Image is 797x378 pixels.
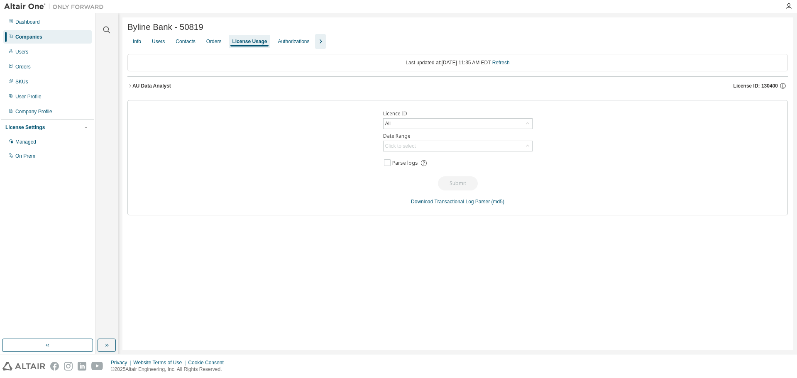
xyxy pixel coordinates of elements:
[384,141,532,151] div: Click to select
[232,38,267,45] div: License Usage
[15,49,28,55] div: Users
[133,359,188,366] div: Website Terms of Use
[385,143,416,149] div: Click to select
[15,108,52,115] div: Company Profile
[438,176,478,190] button: Submit
[15,153,35,159] div: On Prem
[392,160,418,166] span: Parse logs
[91,362,103,371] img: youtube.svg
[64,362,73,371] img: instagram.svg
[384,119,532,129] div: All
[15,139,36,145] div: Managed
[133,38,141,45] div: Info
[111,359,133,366] div: Privacy
[111,366,229,373] p: © 2025 Altair Engineering, Inc. All Rights Reserved.
[383,133,533,139] label: Date Range
[176,38,195,45] div: Contacts
[278,38,309,45] div: Authorizations
[78,362,86,371] img: linkedin.svg
[733,83,778,89] span: License ID: 130400
[188,359,228,366] div: Cookie Consent
[15,63,31,70] div: Orders
[5,124,45,131] div: License Settings
[152,38,165,45] div: Users
[492,60,510,66] a: Refresh
[15,93,42,100] div: User Profile
[2,362,45,371] img: altair_logo.svg
[132,83,171,89] div: AU Data Analyst
[15,78,28,85] div: SKUs
[206,38,222,45] div: Orders
[127,54,788,71] div: Last updated at: [DATE] 11:35 AM EDT
[384,119,392,128] div: All
[15,19,40,25] div: Dashboard
[127,22,203,32] span: Byline Bank - 50819
[127,77,788,95] button: AU Data AnalystLicense ID: 130400
[15,34,42,40] div: Companies
[4,2,108,11] img: Altair One
[383,110,533,117] label: Licence ID
[50,362,59,371] img: facebook.svg
[411,199,490,205] a: Download Transactional Log Parser
[491,199,504,205] a: (md5)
